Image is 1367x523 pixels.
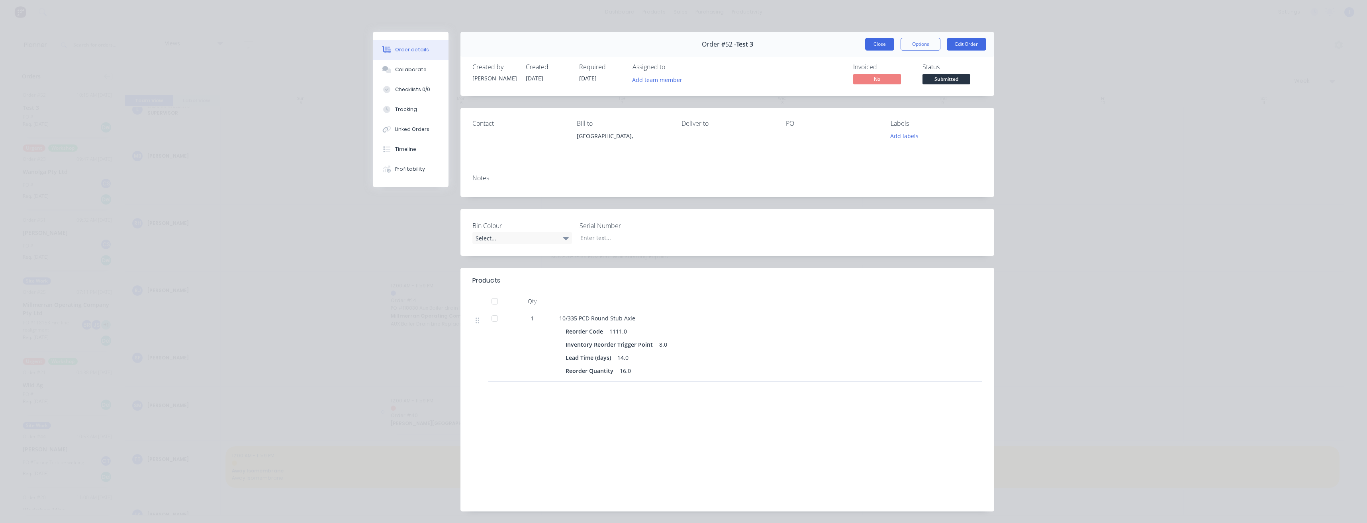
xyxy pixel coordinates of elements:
div: Checklists 0/0 [395,86,430,93]
div: Notes [472,174,982,182]
div: Required [579,63,623,71]
div: Profitability [395,166,425,173]
button: Add labels [886,131,922,141]
span: 10/335 PCD Round Stub Axle [559,314,635,322]
div: Linked Orders [395,126,429,133]
button: Options [901,38,940,51]
label: Bin Colour [472,221,572,230]
span: Submitted [922,74,970,84]
label: Serial Number [580,221,679,230]
button: Checklists 0/0 [373,80,448,100]
button: Linked Orders [373,119,448,139]
div: Invoiced [853,63,913,71]
button: Profitability [373,159,448,179]
button: Edit Order [947,38,986,51]
div: Order details [395,46,429,53]
div: 16.0 [617,365,634,377]
div: Products [472,276,500,285]
div: Contact [472,120,564,127]
div: Reorder Code [566,326,606,337]
div: Bill to [577,120,668,127]
button: Close [865,38,894,51]
div: 1111.0 [606,326,630,337]
div: Timeline [395,146,416,153]
div: Inventory Reorder Trigger Point [566,339,656,350]
div: Created by [472,63,516,71]
span: Order #52 - [702,41,736,48]
button: Collaborate [373,60,448,80]
div: Deliver to [682,120,773,127]
div: [PERSON_NAME] [472,74,516,82]
button: Timeline [373,139,448,159]
span: [DATE] [526,74,543,82]
div: 14.0 [614,352,632,363]
button: Order details [373,40,448,60]
span: Test 3 [736,41,753,48]
div: Status [922,63,982,71]
div: Collaborate [395,66,427,73]
div: Qty [508,293,556,309]
div: [GEOGRAPHIC_DATA], [577,131,668,142]
div: Labels [891,120,982,127]
div: Reorder Quantity [566,365,617,377]
span: 1 [531,314,534,322]
div: PO [786,120,877,127]
button: Submitted [922,74,970,86]
div: Created [526,63,570,71]
button: Tracking [373,100,448,119]
div: Select... [472,232,572,244]
button: Add team member [633,74,687,85]
span: [DATE] [579,74,597,82]
div: 8.0 [656,339,670,350]
div: Tracking [395,106,417,113]
button: Add team member [628,74,687,85]
span: No [853,74,901,84]
div: [GEOGRAPHIC_DATA], [577,131,668,156]
div: Assigned to [633,63,712,71]
div: Lead Time (days) [566,352,614,363]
